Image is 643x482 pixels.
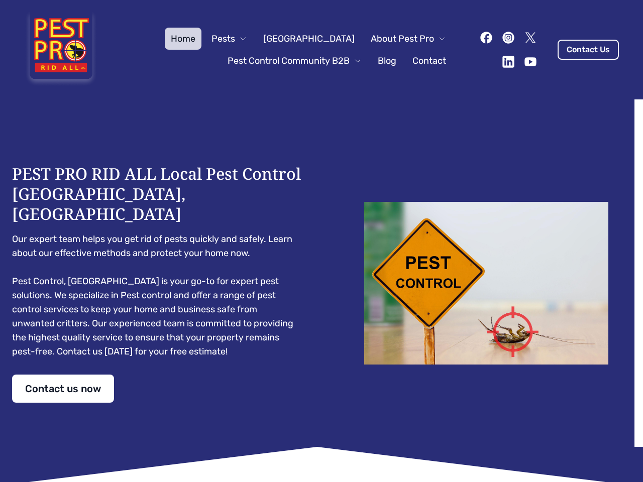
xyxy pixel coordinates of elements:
img: Dead cockroach on floor with caution sign pest control [342,202,631,365]
span: Pest Control Community B2B [228,54,350,68]
a: Contact Us [558,40,619,60]
span: About Pest Pro [371,32,434,46]
a: Contact us now [12,375,114,403]
img: Pest Pro Rid All [24,12,98,87]
button: Pests [205,28,253,50]
pre: Our expert team helps you get rid of pests quickly and safely. Learn about our effective methods ... [12,232,301,358]
a: Contact [406,50,452,72]
button: About Pest Pro [365,28,452,50]
button: Pest Control Community B2B [222,50,368,72]
h1: PEST PRO RID ALL Local Pest Control [GEOGRAPHIC_DATA], [GEOGRAPHIC_DATA] [12,164,301,224]
a: [GEOGRAPHIC_DATA] [257,28,361,50]
span: Pests [211,32,235,46]
a: Blog [372,50,402,72]
a: Home [165,28,201,50]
